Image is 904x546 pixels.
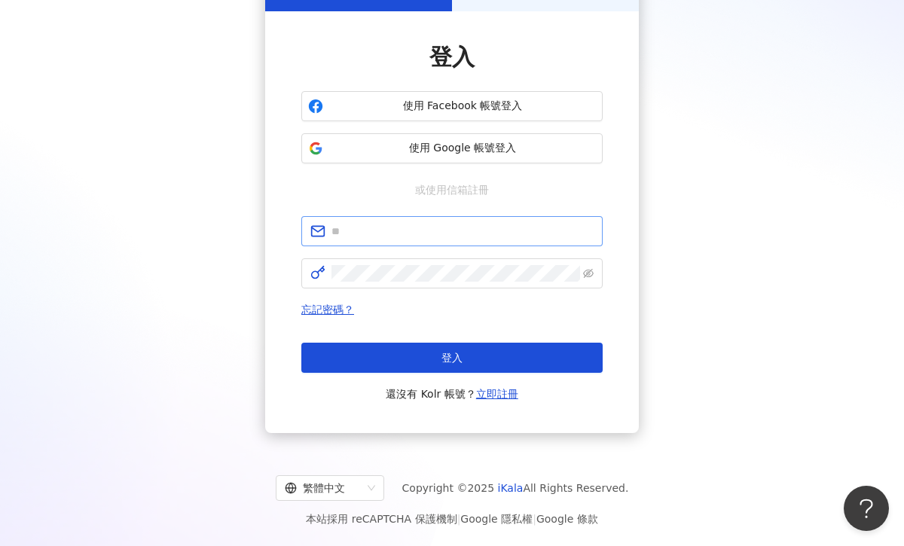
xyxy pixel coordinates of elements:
[441,352,463,364] span: 登入
[498,482,524,494] a: iKala
[329,141,596,156] span: 使用 Google 帳號登入
[844,486,889,531] iframe: Help Scout Beacon - Open
[533,513,536,525] span: |
[536,513,598,525] a: Google 條款
[476,388,518,400] a: 立即註冊
[460,513,533,525] a: Google 隱私權
[301,343,603,373] button: 登入
[405,181,499,198] span: 或使用信箱註冊
[457,513,461,525] span: |
[301,91,603,121] button: 使用 Facebook 帳號登入
[402,479,629,497] span: Copyright © 2025 All Rights Reserved.
[429,44,475,70] span: 登入
[306,510,597,528] span: 本站採用 reCAPTCHA 保護機制
[386,385,518,403] span: 還沒有 Kolr 帳號？
[301,304,354,316] a: 忘記密碼？
[285,476,362,500] div: 繁體中文
[583,268,594,279] span: eye-invisible
[329,99,596,114] span: 使用 Facebook 帳號登入
[301,133,603,163] button: 使用 Google 帳號登入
